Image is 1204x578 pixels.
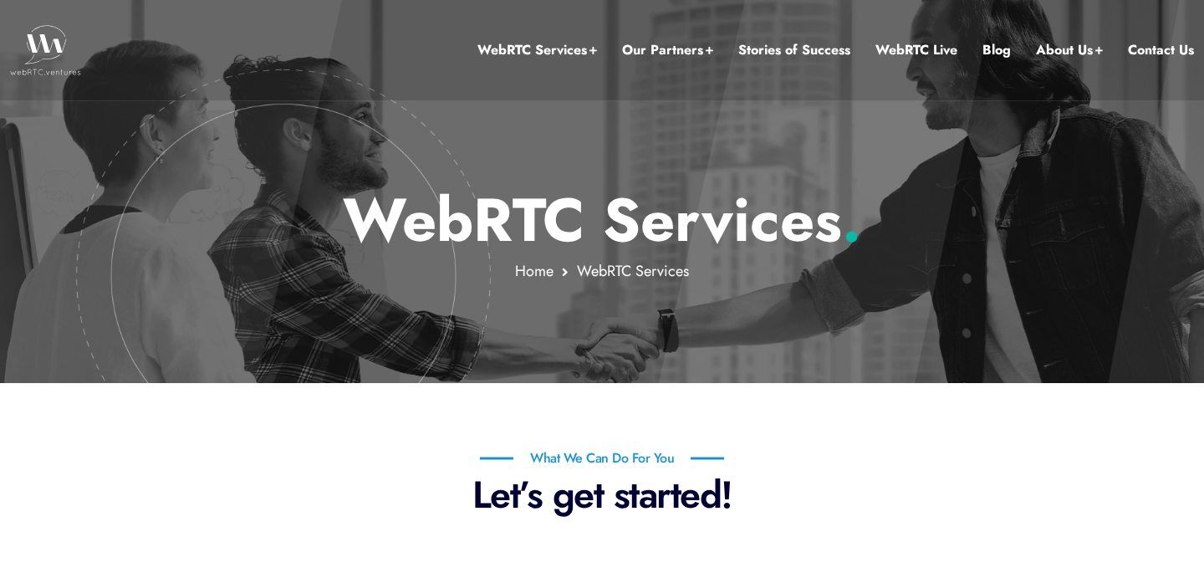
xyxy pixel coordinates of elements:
img: WebRTC.ventures [10,25,81,75]
a: WebRTC Live [875,39,957,61]
h6: What We Can Do For You [480,452,724,465]
a: Contact Us [1128,39,1194,61]
a: Blog [982,39,1011,61]
a: Home [515,260,554,282]
span: WebRTC Services [577,260,689,282]
a: Our Partners [622,39,713,61]
h1: WebRTC Services [113,184,1092,256]
p: Let’s get started! [113,472,1091,518]
a: About Us [1036,39,1103,61]
span: . [842,176,861,263]
a: Stories of Success [738,39,850,61]
a: WebRTC Services [477,39,597,61]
